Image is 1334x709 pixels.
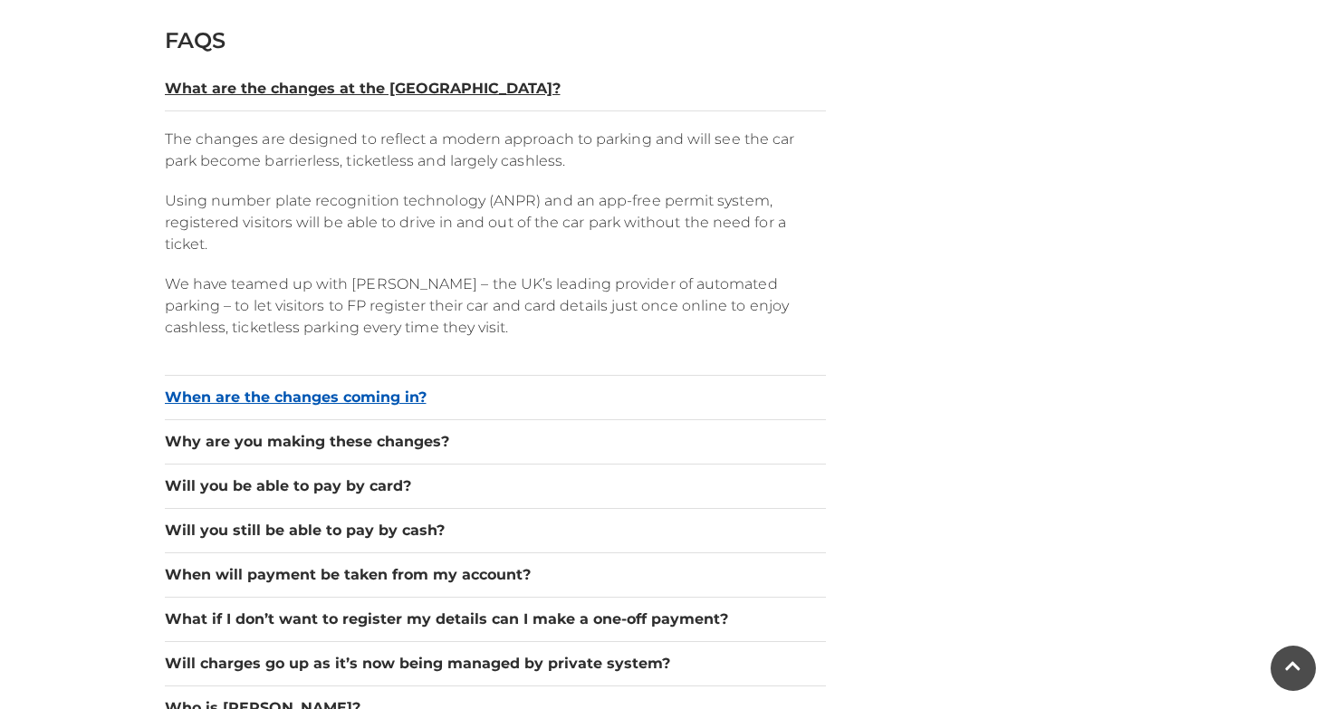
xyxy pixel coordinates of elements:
button: Will you still be able to pay by cash? [165,520,826,541]
button: When are the changes coming in? [165,387,826,408]
button: What if I don’t want to register my details can I make a one-off payment? [165,608,826,630]
p: The changes are designed to reflect a modern approach to parking and will see the car park become... [165,129,826,172]
p: Using number plate recognition technology (ANPR) and an app-free permit system, registered visito... [165,190,826,255]
h2: FAQS [165,27,826,53]
button: Will charges go up as it’s now being managed by private system? [165,653,826,675]
button: Why are you making these changes? [165,431,826,453]
button: When will payment be taken from my account? [165,564,826,586]
button: What are the changes at the [GEOGRAPHIC_DATA]? [165,78,826,100]
button: Will you be able to pay by card? [165,475,826,497]
p: We have teamed up with [PERSON_NAME] – the UK’s leading provider of automated parking – to let vi... [165,273,826,339]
